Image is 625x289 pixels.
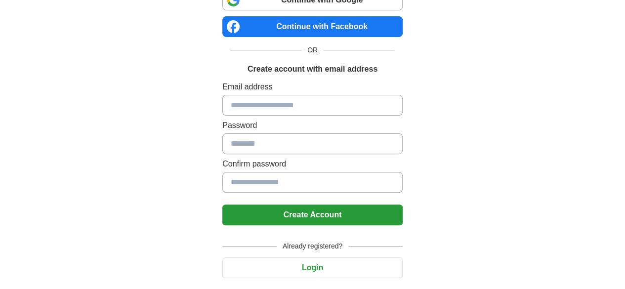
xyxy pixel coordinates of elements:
[222,81,403,93] label: Email address
[277,241,348,251] span: Already registered?
[222,158,403,170] label: Confirm password
[222,16,403,37] a: Continue with Facebook
[301,45,324,55] span: OR
[222,263,403,272] a: Login
[248,63,377,75] h1: Create account with email address
[222,205,403,225] button: Create Account
[222,257,403,278] button: Login
[222,120,403,131] label: Password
